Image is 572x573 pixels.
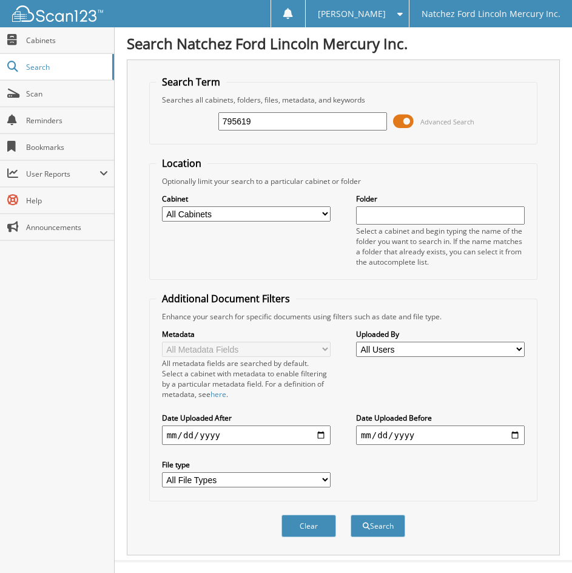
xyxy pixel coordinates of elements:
[356,329,525,339] label: Uploaded By
[356,413,525,423] label: Date Uploaded Before
[351,515,405,537] button: Search
[26,195,108,206] span: Help
[511,515,572,573] iframe: Chat Widget
[281,515,336,537] button: Clear
[162,329,331,339] label: Metadata
[156,157,207,170] legend: Location
[162,194,331,204] label: Cabinet
[162,358,331,399] div: All metadata fields are searched by default. Select a cabinet with metadata to enable filtering b...
[12,5,103,22] img: scan123-logo-white.svg
[26,222,108,232] span: Announcements
[26,169,99,179] span: User Reports
[26,35,108,46] span: Cabinets
[26,62,106,72] span: Search
[318,10,386,18] span: [PERSON_NAME]
[356,194,525,204] label: Folder
[162,413,331,423] label: Date Uploaded After
[162,426,331,445] input: start
[26,89,108,99] span: Scan
[162,459,331,470] label: File type
[156,95,531,105] div: Searches all cabinets, folders, files, metadata, and keywords
[26,115,108,126] span: Reminders
[127,33,560,53] h1: Search Natchez Ford Lincoln Mercury Inc.
[156,176,531,186] div: Optionally limit your search to a particular cabinet or folder
[156,75,226,89] legend: Search Term
[356,226,525,267] div: Select a cabinet and begin typing the name of the folder you want to search in. If the name match...
[422,10,560,18] span: Natchez Ford Lincoln Mercury Inc.
[26,142,108,152] span: Bookmarks
[356,426,525,445] input: end
[156,311,531,322] div: Enhance your search for specific documents using filters such as date and file type.
[420,117,474,126] span: Advanced Search
[210,389,226,399] a: here
[156,292,296,305] legend: Additional Document Filters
